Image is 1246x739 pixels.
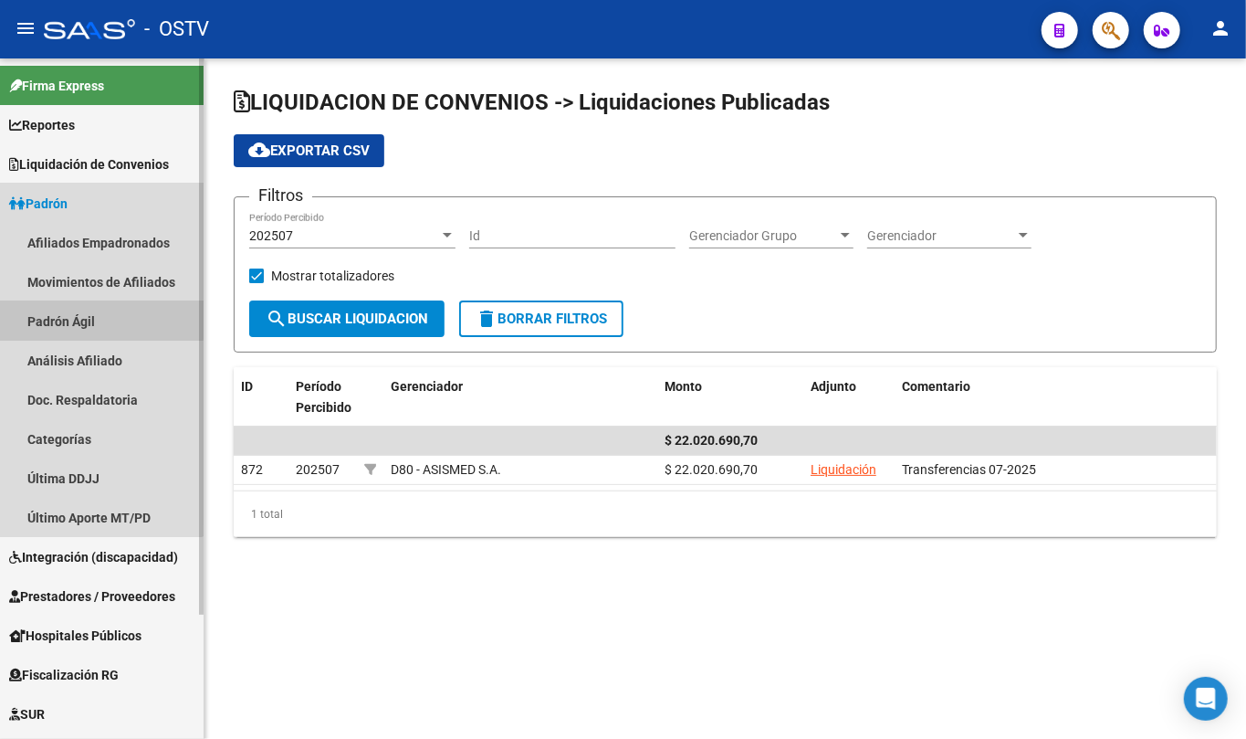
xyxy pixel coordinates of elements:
[803,367,895,448] datatable-header-cell: Adjunto
[689,228,837,244] span: Gerenciador Grupo
[895,367,1217,448] datatable-header-cell: Comentario
[249,183,312,208] h3: Filtros
[215,108,290,120] div: Palabras clave
[241,379,253,394] span: ID
[194,106,209,121] img: tab_keywords_by_traffic_grey.svg
[811,379,856,394] span: Adjunto
[665,379,702,394] span: Monto
[288,367,357,448] datatable-header-cell: Período Percibido
[266,308,288,330] mat-icon: search
[234,134,384,167] button: Exportar CSV
[9,626,141,646] span: Hospitales Públicos
[867,228,1015,244] span: Gerenciador
[76,106,90,121] img: tab_domain_overview_orange.svg
[383,367,657,448] datatable-header-cell: Gerenciador
[459,301,623,337] button: Borrar Filtros
[296,379,351,415] span: Período Percibido
[391,462,501,477] span: D80 - ASISMED S.A.
[29,29,44,44] img: logo_orange.svg
[391,379,463,394] span: Gerenciador
[9,154,169,174] span: Liquidación de Convenios
[476,308,497,330] mat-icon: delete
[296,462,340,477] span: 202507
[248,139,270,161] mat-icon: cloud_download
[47,48,204,62] div: Dominio: [DOMAIN_NAME]
[248,143,370,159] span: Exportar CSV
[29,48,44,62] img: website_grey.svg
[9,76,104,96] span: Firma Express
[9,194,68,214] span: Padrón
[665,459,796,480] div: $ 22.020.690,70
[9,115,75,135] span: Reportes
[902,462,1036,477] span: Transferencias 07-2025
[266,311,428,327] span: Buscar Liquidacion
[249,228,293,243] span: 202507
[9,665,119,685] span: Fiscalización RG
[657,367,803,448] datatable-header-cell: Monto
[476,311,607,327] span: Borrar Filtros
[241,462,263,477] span: 872
[144,9,209,49] span: - OSTV
[249,301,445,337] button: Buscar Liquidacion
[234,367,288,448] datatable-header-cell: ID
[234,491,1217,537] div: 1 total
[9,704,45,724] span: SUR
[1184,677,1228,721] div: Open Intercom Messenger
[15,17,37,39] mat-icon: menu
[9,586,175,607] span: Prestadores / Proveedores
[902,379,970,394] span: Comentario
[665,433,758,448] span: $ 22.020.690,70
[234,90,830,115] span: LIQUIDACION DE CONVENIOS -> Liquidaciones Publicadas
[1209,17,1231,39] mat-icon: person
[96,108,140,120] div: Dominio
[811,462,876,477] a: Liquidación
[271,265,394,287] span: Mostrar totalizadores
[51,29,89,44] div: v 4.0.24
[9,547,178,567] span: Integración (discapacidad)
